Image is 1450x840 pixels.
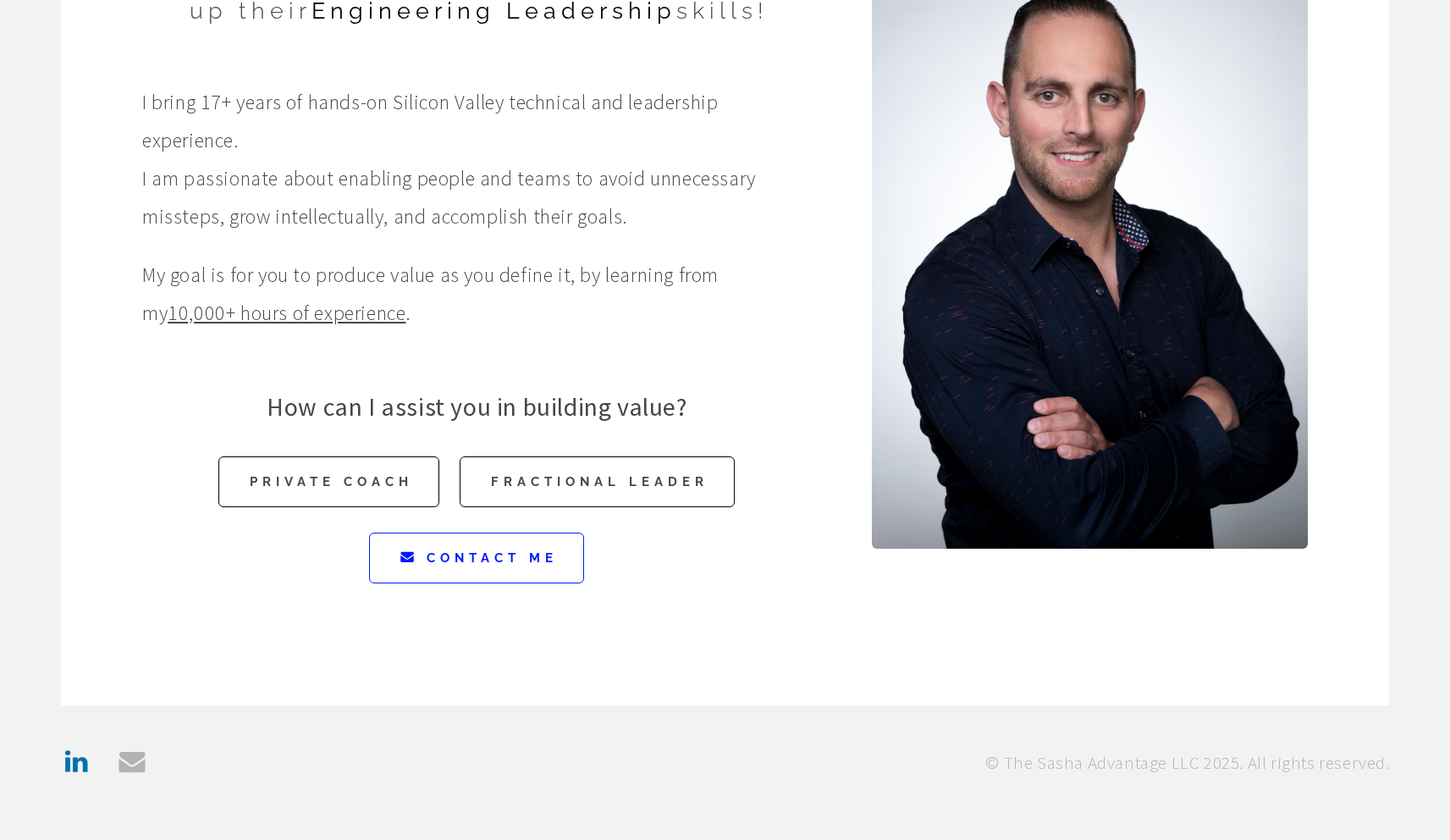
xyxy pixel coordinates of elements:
[142,256,812,332] span: My goal is for you to produce value as you define it, by learning from my .
[427,533,558,583] span: Contact Me
[460,456,735,507] a: Fractional Leader
[708,751,742,774] a: Blog
[168,300,405,326] a: 10,000+ hours of experience
[142,383,812,430] p: How can I assist you in building value?
[142,83,812,235] span: I bring 17+ years of hands-on Silicon Valley technical and leadership experience. I am passionate...
[369,533,583,583] a: Contact Me
[955,746,1390,779] h1: © The Sasha Advantage LLC 2025. All rights reserved.
[218,456,439,507] a: Private Coach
